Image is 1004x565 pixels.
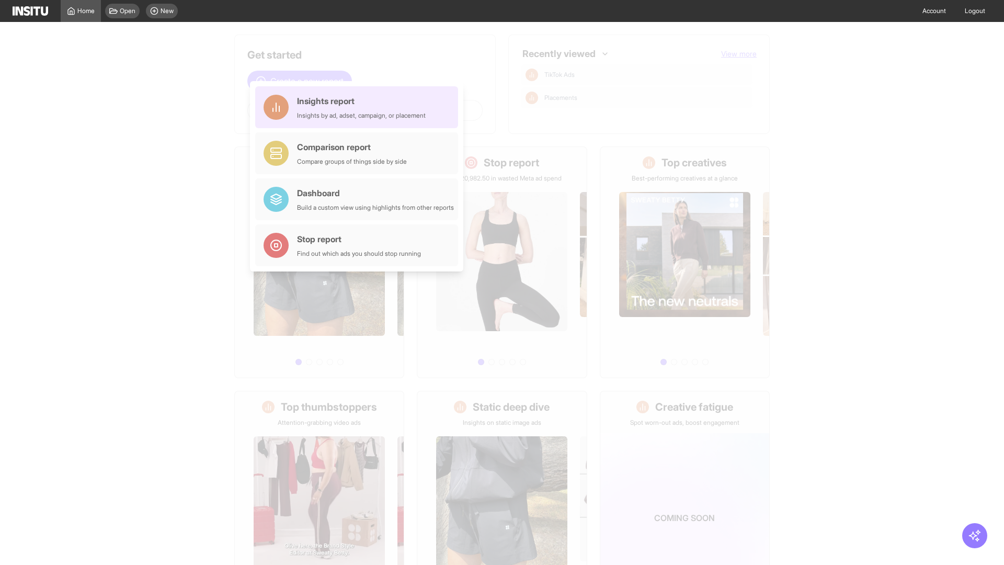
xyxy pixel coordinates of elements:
[120,7,135,15] span: Open
[297,187,454,199] div: Dashboard
[77,7,95,15] span: Home
[297,233,421,245] div: Stop report
[297,111,426,120] div: Insights by ad, adset, campaign, or placement
[13,6,48,16] img: Logo
[297,250,421,258] div: Find out which ads you should stop running
[297,141,407,153] div: Comparison report
[297,204,454,212] div: Build a custom view using highlights from other reports
[161,7,174,15] span: New
[297,95,426,107] div: Insights report
[297,157,407,166] div: Compare groups of things side by side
